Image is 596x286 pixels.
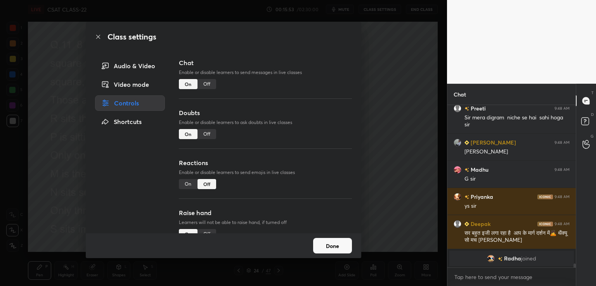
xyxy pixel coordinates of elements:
div: G sir [464,175,570,183]
div: On [179,229,198,239]
div: Off [198,179,216,189]
h3: Doubts [179,108,352,117]
div: 9:48 AM [554,106,570,111]
p: T [591,90,594,96]
div: 9:48 AM [554,195,570,199]
div: grid [447,105,576,268]
div: Off [198,129,216,139]
div: 9:48 AM [554,167,570,172]
h6: [PERSON_NAME] [469,138,516,146]
img: 165ef821a012414fb56cbfbe86dc0638.jpg [487,255,495,262]
img: iconic-dark.1390631f.png [537,222,553,226]
p: Enable or disable learners to send messages in live classes [179,69,352,76]
h2: Class settings [107,31,156,43]
img: default.png [454,105,461,112]
div: On [179,179,198,189]
p: Chat [447,84,472,105]
div: ys sir [464,202,570,210]
img: no-rating-badge.077c3623.svg [464,107,469,111]
h3: Raise hand [179,208,352,217]
img: Learner_Badge_beginner_1_8b307cf2a0.svg [464,140,469,145]
p: G [591,133,594,139]
div: सर बहुत इजी लगा रहा है आप के मार्ग दर्शन में🙇 थैंक्यू सो मच [PERSON_NAME] [464,229,570,244]
h6: Priyanka [469,193,493,201]
img: iconic-dark.1390631f.png [537,195,553,199]
div: Controls [95,95,165,111]
h6: Madhu [469,165,489,174]
img: fb47c28049e04bbdbdd8e346d2c75a49.jpg [454,139,461,146]
div: Audio & Video [95,58,165,74]
img: no-rating-badge.077c3623.svg [464,168,469,172]
img: 96d569820ec04cb39586412e32d8eddc.jpg [454,193,461,201]
img: no-rating-badge.077c3623.svg [498,257,502,261]
div: On [179,129,198,139]
div: Video mode [95,77,165,92]
h6: Deepak [469,220,490,228]
div: [PERSON_NAME] [464,148,570,156]
img: 0080c64ea2bb4362b369e3f18c0374ed.jpg [454,166,461,174]
p: Learners will not be able to raise hand, if turned off [179,219,352,226]
button: Done [313,238,352,253]
p: D [591,112,594,117]
h6: Preeti [469,104,486,112]
div: 9:48 AM [554,222,570,226]
div: 9:48 AM [554,140,570,145]
div: Off [198,79,216,89]
div: Off [198,229,216,239]
h3: Reactions [179,158,352,167]
p: Enable or disable learners to ask doubts in live classes [179,119,352,126]
p: Enable or disable learners to send emojis in live classes [179,169,352,176]
div: Shortcuts [95,114,165,129]
span: joined [521,255,536,262]
span: Radha [504,255,521,262]
img: Learner_Badge_beginner_1_8b307cf2a0.svg [464,222,469,226]
div: On [179,79,198,89]
img: no-rating-badge.077c3623.svg [464,195,469,199]
h3: Chat [179,58,352,67]
div: Sir mera digram niche se hai sahi hoga sir [464,114,570,129]
img: default.png [454,220,461,228]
